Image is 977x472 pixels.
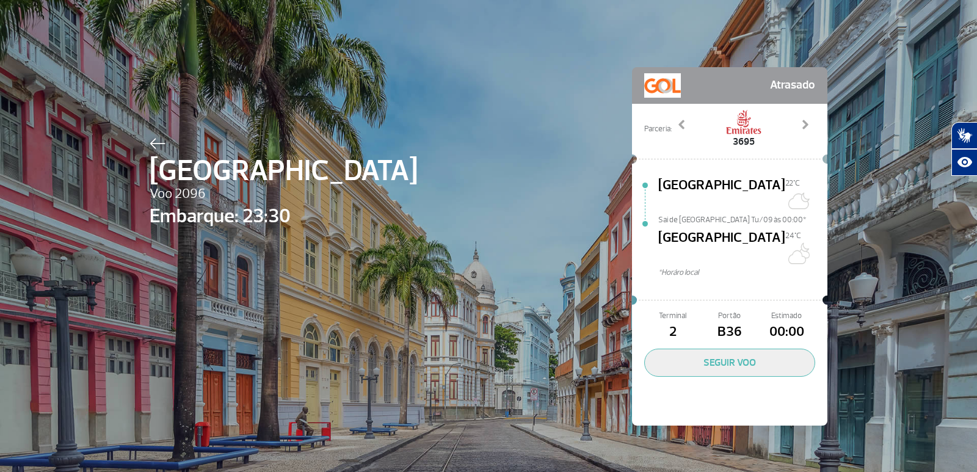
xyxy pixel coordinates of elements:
[150,184,418,205] span: Voo 2096
[951,122,977,149] button: Abrir tradutor de língua de sinais.
[770,73,815,98] span: Atrasado
[951,149,977,176] button: Abrir recursos assistivos.
[644,310,701,322] span: Terminal
[785,189,810,213] img: Céu limpo
[658,214,827,223] span: Sai de [GEOGRAPHIC_DATA] Tu/09 às 00:00*
[701,310,758,322] span: Portão
[785,178,800,188] span: 22°C
[150,202,418,231] span: Embarque: 23:30
[658,175,785,214] span: [GEOGRAPHIC_DATA]
[785,231,801,241] span: 24°C
[701,322,758,343] span: B36
[725,134,762,149] span: 3695
[644,349,815,377] button: SEGUIR VOO
[658,267,827,278] span: *Horáro local
[644,123,672,135] span: Parceria:
[150,149,418,193] span: [GEOGRAPHIC_DATA]
[758,310,815,322] span: Estimado
[644,322,701,343] span: 2
[785,241,810,266] img: Algumas nuvens
[758,322,815,343] span: 00:00
[658,228,785,267] span: [GEOGRAPHIC_DATA]
[951,122,977,176] div: Plugin de acessibilidade da Hand Talk.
